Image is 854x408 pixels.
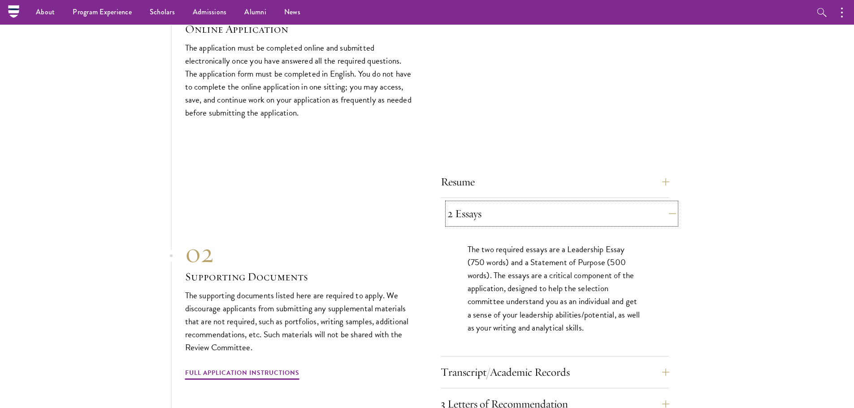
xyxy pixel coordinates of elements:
h3: Online Application [185,21,414,37]
button: Resume [441,171,669,193]
h3: Supporting Documents [185,269,414,284]
p: The two required essays are a Leadership Essay (750 words) and a Statement of Purpose (500 words)... [468,243,642,334]
button: Transcript/Academic Records [441,361,669,383]
button: 2 Essays [447,203,676,224]
div: 02 [185,237,414,269]
p: The supporting documents listed here are required to apply. We discourage applicants from submitt... [185,289,414,354]
a: Full Application Instructions [185,367,299,381]
p: The application must be completed online and submitted electronically once you have answered all ... [185,41,414,119]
